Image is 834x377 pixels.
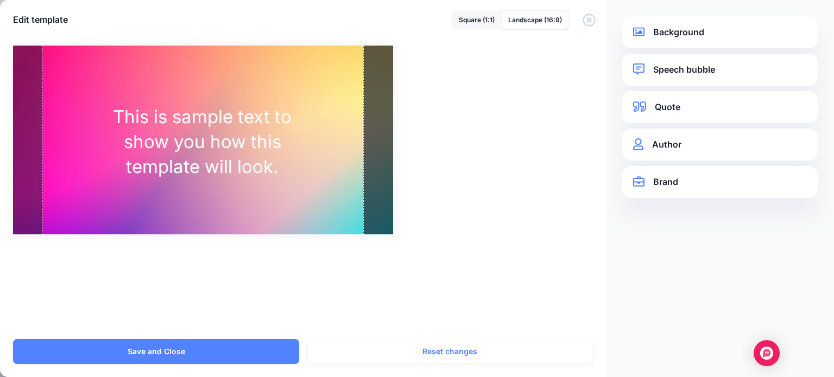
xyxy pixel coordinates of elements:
img: tab_keywords_by_traffic_grey.svg [108,63,117,72]
img: logo_orange.svg [17,17,26,26]
button: Reset changes [307,339,593,364]
a: Background [633,25,807,40]
div: v 4.0.25 [30,17,53,26]
div: Open Intercom Messenger [754,340,780,366]
a: Speech bubble [633,62,807,77]
img: tab_domain_overview_orange.svg [29,63,38,72]
a: Author [633,137,807,152]
a: Square (1:1) [452,11,501,29]
a: Landscape (16:9) [502,11,568,29]
a: Quote [633,100,807,114]
h5: Edit template [13,13,68,26]
a: Brand [633,175,807,189]
div: Domain Overview [41,64,97,71]
div: Keywords by Traffic [120,64,183,71]
div: This is sample text to show you how this template will look. [105,104,300,180]
div: Domain: [DOMAIN_NAME] [28,28,119,37]
button: Save and Close [13,339,299,364]
img: website_grey.svg [17,28,26,37]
